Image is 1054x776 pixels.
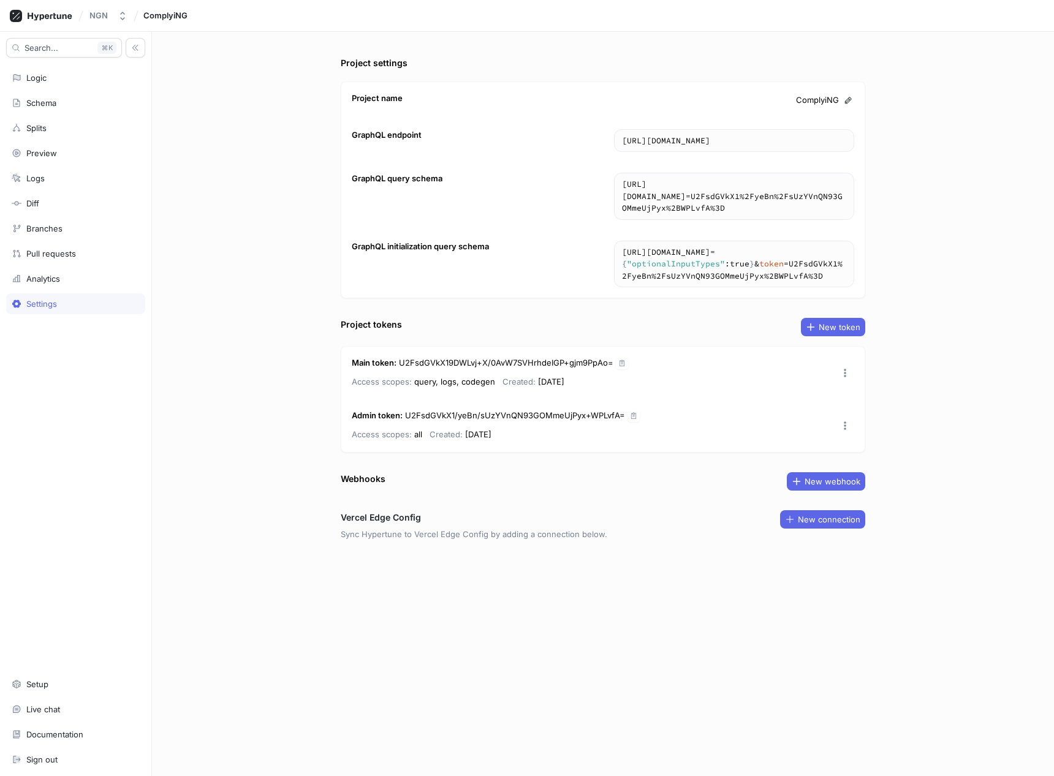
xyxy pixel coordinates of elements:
[26,148,57,158] div: Preview
[26,729,83,739] div: Documentation
[352,410,403,420] strong: Admin token :
[85,6,132,26] button: NGN
[26,299,57,309] div: Settings
[26,704,60,714] div: Live chat
[26,173,45,183] div: Logs
[341,318,402,331] div: Project tokens
[26,98,56,108] div: Schema
[796,94,839,107] span: ComplyiNG
[352,427,422,442] p: all
[26,198,39,208] div: Diff
[430,427,491,442] p: [DATE]
[26,123,47,133] div: Splits
[341,529,865,541] p: Sync Hypertune to Vercel Edge Config by adding a connection below.
[341,56,408,69] div: Project settings
[352,374,495,389] p: query, logs, codegen
[26,224,63,233] div: Branches
[25,44,58,51] span: Search...
[352,92,403,105] div: Project name
[341,511,421,524] h3: Vercel Edge Config
[26,73,47,83] div: Logic
[352,241,489,253] div: GraphQL initialization query schema
[26,679,48,689] div: Setup
[805,478,860,485] span: New webhook
[787,472,865,491] button: New webhook
[26,249,76,258] div: Pull requests
[430,429,463,439] span: Created:
[502,377,536,386] span: Created:
[89,10,108,21] div: NGN
[502,374,564,389] p: [DATE]
[405,410,625,420] span: U2FsdGVkX1/yeBn/sUzYVnQN93GOMmeUjPyx+WPLvfA=
[352,377,412,386] span: Access scopes:
[615,173,854,219] textarea: [URL][DOMAIN_NAME]
[615,130,854,152] textarea: [URL][DOMAIN_NAME]
[801,318,865,336] button: New token
[26,755,58,764] div: Sign out
[352,173,442,185] div: GraphQL query schema
[399,358,613,367] span: U2FsdGVkX19DWLvj+X/0AvW7SVHrhdeIGP+gjm9PpAo=
[819,323,860,331] span: New token
[6,724,145,745] a: Documentation
[352,358,396,367] strong: Main token :
[97,42,116,54] div: K
[352,129,422,141] div: GraphQL endpoint
[341,472,385,485] div: Webhooks
[26,274,60,284] div: Analytics
[615,241,854,287] textarea: https://[DOMAIN_NAME]/schema?body={"optionalInputTypes":true}&token=U2FsdGVkX1%2FyeBn%2FsUzYVnQN9...
[780,510,865,529] button: New connection
[798,516,860,523] span: New connection
[352,429,412,439] span: Access scopes:
[143,11,188,20] span: ComplyiNG
[6,38,122,58] button: Search...K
